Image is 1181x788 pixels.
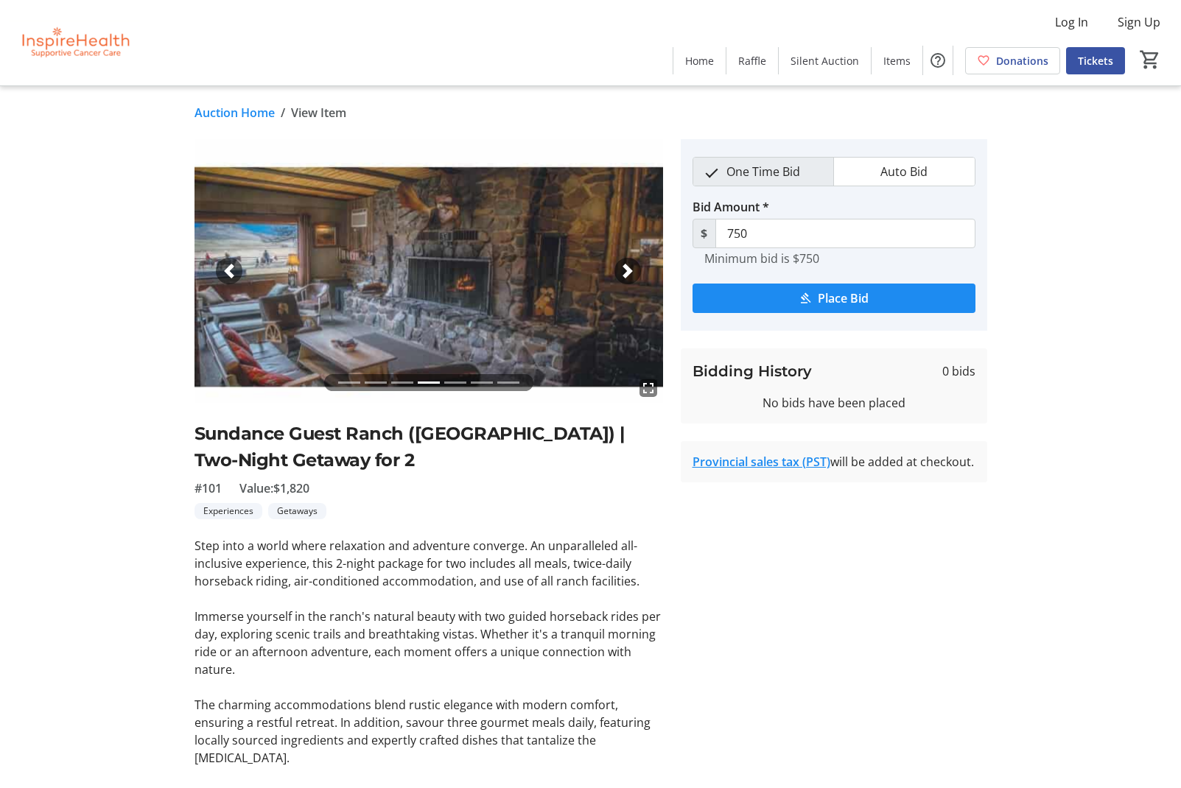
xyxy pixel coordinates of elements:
label: Bid Amount * [693,198,769,216]
tr-hint: Minimum bid is $750 [704,251,819,266]
div: No bids have been placed [693,394,975,412]
mat-icon: fullscreen [639,379,657,397]
p: Step into a world where relaxation and adventure converge. An unparalleled all-inclusive experien... [195,537,663,590]
span: $ [693,219,716,248]
div: will be added at checkout. [693,453,975,471]
span: #101 [195,479,222,497]
span: Sign Up [1118,13,1160,31]
img: Image [195,139,663,403]
span: Home [685,53,714,68]
span: Auto Bid [872,158,936,186]
button: Help [923,46,953,75]
h3: Bidding History [693,360,812,382]
span: / [281,104,285,122]
span: Donations [996,53,1048,68]
span: Raffle [738,53,766,68]
a: Items [872,47,922,74]
a: Tickets [1066,47,1125,74]
button: Cart [1137,46,1163,73]
button: Log In [1043,10,1100,34]
tr-label-badge: Getaways [268,503,326,519]
a: Home [673,47,726,74]
span: One Time Bid [718,158,809,186]
span: Tickets [1078,53,1113,68]
a: Silent Auction [779,47,871,74]
span: Log In [1055,13,1088,31]
button: Place Bid [693,284,975,313]
p: The charming accommodations blend rustic elegance with modern comfort, ensuring a restful retreat... [195,696,663,767]
span: View Item [291,104,346,122]
span: Items [883,53,911,68]
span: 0 bids [942,362,975,380]
a: Donations [965,47,1060,74]
span: Place Bid [818,289,869,307]
span: Silent Auction [791,53,859,68]
a: Auction Home [195,104,275,122]
p: Immerse yourself in the ranch's natural beauty with two guided horseback rides per day, exploring... [195,608,663,678]
img: InspireHealth Supportive Cancer Care's Logo [9,6,140,80]
h2: Sundance Guest Ranch ([GEOGRAPHIC_DATA]) | Two-Night Getaway for 2 [195,421,663,474]
a: Raffle [726,47,778,74]
button: Sign Up [1106,10,1172,34]
span: Value: $1,820 [239,479,309,497]
a: Provincial sales tax (PST) [693,454,830,470]
tr-label-badge: Experiences [195,503,262,519]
